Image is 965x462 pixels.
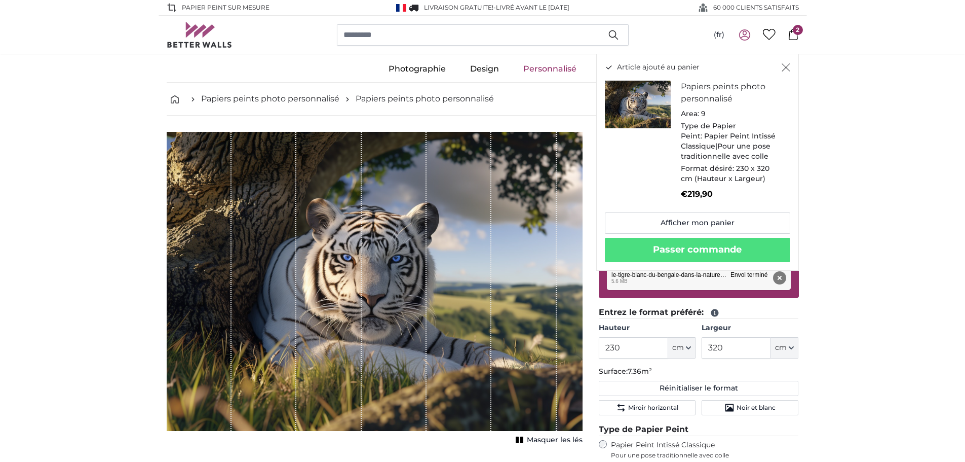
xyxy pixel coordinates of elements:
span: Type de Papier Peint: [681,121,736,140]
img: Betterwalls [167,22,233,48]
div: Article ajouté au panier [596,54,799,271]
p: Surface: [599,367,799,377]
legend: Type de Papier Peint [599,423,799,436]
h3: Papiers peints photo personnalisé [681,81,782,105]
span: 2 [793,25,803,35]
span: Livraison GRATUITE! [424,4,493,11]
a: Design [458,56,511,82]
span: 7.36m² [628,367,652,376]
button: cm [668,337,696,359]
button: (fr) [706,26,732,44]
span: Papier Peint Intissé Classique|Pour une pose traditionnelle avec colle [681,131,776,161]
span: 60 000 CLIENTS SATISFAITS [713,3,799,12]
button: Masquer les lés [513,433,583,447]
label: Largeur [702,323,798,333]
a: Personnalisé [511,56,589,82]
label: Papier Peint Intissé Classique [611,440,799,459]
legend: Entrez le format préféré: [599,306,799,319]
a: Photographie [376,56,458,82]
a: Papiers peints photo personnalisé [201,93,339,105]
button: cm [771,337,798,359]
button: Fermer [782,62,790,73]
div: 1 of 1 [167,132,583,447]
span: - [493,4,569,11]
span: Papier peint sur mesure [182,3,269,12]
button: Miroir horizontal [599,400,696,415]
span: Masquer les lés [527,435,583,445]
button: Passer commande [605,238,790,262]
span: Miroir horizontal [628,404,678,412]
span: Livré avant le [DATE] [496,4,569,11]
button: Réinitialiser le format [599,381,799,396]
span: cm [672,343,684,353]
span: Pour une pose traditionnelle avec colle [611,451,799,459]
a: Papiers peints photo personnalisé [356,93,494,105]
span: Article ajouté au panier [617,62,700,73]
nav: breadcrumbs [167,83,799,116]
a: Afficher mon panier [605,212,790,234]
button: Noir et blanc [702,400,798,415]
span: 230 x 320 cm (Hauteur x Largeur) [681,164,769,183]
label: Hauteur [599,323,696,333]
span: Noir et blanc [737,404,776,412]
img: France [396,4,406,12]
span: cm [775,343,787,353]
span: Format désiré: [681,164,734,173]
p: €219,90 [681,188,782,200]
img: personalised-photo [605,81,671,128]
span: Area: [681,109,699,118]
span: 9 [701,109,706,118]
